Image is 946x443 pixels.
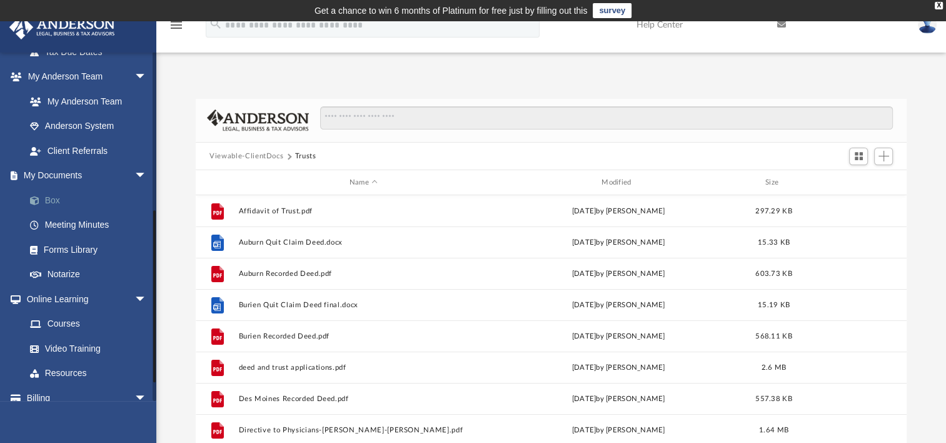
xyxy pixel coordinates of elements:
[169,24,184,33] a: menu
[758,239,790,246] span: 15.33 KB
[918,16,937,34] img: User Pic
[9,385,166,410] a: Billingarrow_drop_down
[494,394,743,405] div: [DATE] by [PERSON_NAME]
[755,395,792,402] span: 557.38 KB
[18,237,159,262] a: Forms Library
[935,2,943,9] div: close
[18,262,166,287] a: Notarize
[9,163,166,188] a: My Documentsarrow_drop_down
[239,332,488,340] button: Burien Recorded Deed.pdf
[239,207,488,215] button: Affidavit of Trust.pdf
[239,301,488,309] button: Burien Quit Claim Deed final.docx
[755,333,792,340] span: 568.11 KB
[239,364,488,372] button: deed and trust applications.pdf
[239,395,488,403] button: Des Moines Recorded Deed.pdf
[9,287,159,312] a: Online Learningarrow_drop_down
[758,302,790,308] span: 15.19 KB
[494,206,743,217] div: [DATE] by [PERSON_NAME]
[593,3,632,18] a: survey
[749,177,799,188] div: Size
[239,238,488,247] button: Auburn Quit Claim Deed.docx
[6,15,119,39] img: Anderson Advisors Platinum Portal
[201,177,233,188] div: id
[494,237,743,248] div: [DATE] by [PERSON_NAME]
[874,148,893,165] button: Add
[209,17,223,31] i: search
[494,362,743,374] div: [DATE] by [PERSON_NAME]
[18,213,166,238] a: Meeting Minutes
[134,64,159,90] span: arrow_drop_down
[493,177,743,188] div: Modified
[134,287,159,312] span: arrow_drop_down
[134,385,159,411] span: arrow_drop_down
[18,138,159,163] a: Client Referrals
[134,163,159,189] span: arrow_drop_down
[238,177,488,188] div: Name
[849,148,868,165] button: Switch to Grid View
[804,177,892,188] div: id
[9,64,159,89] a: My Anderson Teamarrow_drop_down
[18,89,153,114] a: My Anderson Team
[18,114,159,139] a: Anderson System
[759,427,788,434] span: 1.64 MB
[494,331,743,342] div: [DATE] by [PERSON_NAME]
[239,270,488,278] button: Auburn Recorded Deed.pdf
[494,268,743,280] div: [DATE] by [PERSON_NAME]
[18,188,166,213] a: Box
[18,336,153,361] a: Video Training
[755,270,792,277] span: 603.73 KB
[494,425,743,436] div: [DATE] by [PERSON_NAME]
[209,151,283,162] button: Viewable-ClientDocs
[320,106,893,130] input: Search files and folders
[169,18,184,33] i: menu
[314,3,588,18] div: Get a chance to win 6 months of Platinum for free just by filling out this
[239,426,488,434] button: Directive to Physicians-[PERSON_NAME]-[PERSON_NAME].pdf
[755,208,792,215] span: 297.29 KB
[494,300,743,311] div: [DATE] by [PERSON_NAME]
[762,364,787,371] span: 2.6 MB
[295,151,316,162] button: Trusts
[18,361,159,386] a: Resources
[18,312,159,337] a: Courses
